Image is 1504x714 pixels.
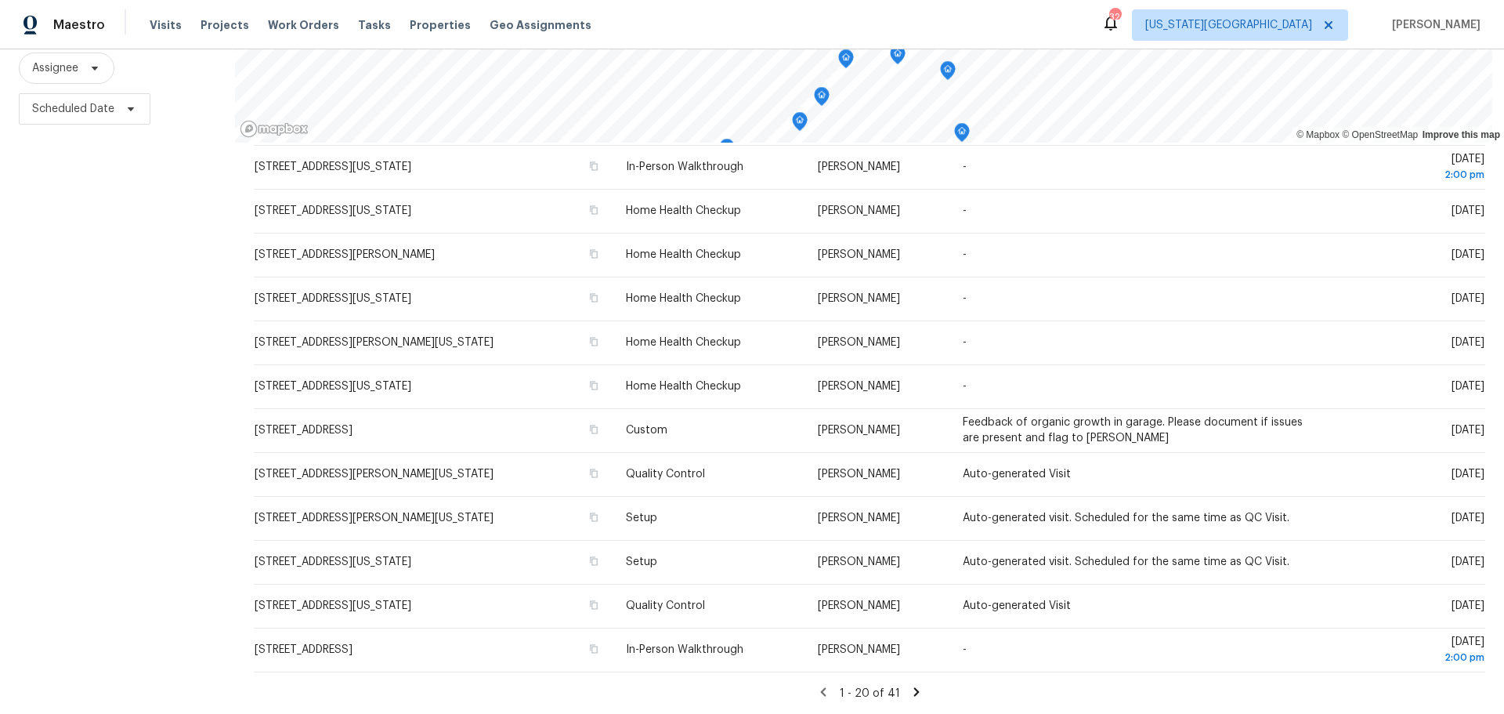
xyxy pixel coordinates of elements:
[626,205,741,216] span: Home Health Checkup
[719,139,735,163] div: Map marker
[587,159,601,173] button: Copy Address
[626,600,705,611] span: Quality Control
[626,644,743,655] span: In-Person Walkthrough
[1332,154,1484,183] span: [DATE]
[587,247,601,261] button: Copy Address
[587,291,601,305] button: Copy Address
[1452,381,1484,392] span: [DATE]
[255,249,435,260] span: [STREET_ADDRESS][PERSON_NAME]
[255,161,411,172] span: [STREET_ADDRESS][US_STATE]
[1332,636,1484,665] span: [DATE]
[587,466,601,480] button: Copy Address
[626,293,741,304] span: Home Health Checkup
[255,293,411,304] span: [STREET_ADDRESS][US_STATE]
[201,17,249,33] span: Projects
[240,120,309,138] a: Mapbox homepage
[255,600,411,611] span: [STREET_ADDRESS][US_STATE]
[1452,425,1484,436] span: [DATE]
[587,554,601,568] button: Copy Address
[963,469,1071,480] span: Auto-generated Visit
[587,203,601,217] button: Copy Address
[255,337,493,348] span: [STREET_ADDRESS][PERSON_NAME][US_STATE]
[626,381,741,392] span: Home Health Checkup
[1452,469,1484,480] span: [DATE]
[818,425,900,436] span: [PERSON_NAME]
[32,101,114,117] span: Scheduled Date
[940,61,956,85] div: Map marker
[954,123,970,147] div: Map marker
[1296,129,1339,140] a: Mapbox
[587,598,601,612] button: Copy Address
[150,17,182,33] span: Visits
[838,49,854,74] div: Map marker
[818,337,900,348] span: [PERSON_NAME]
[1452,205,1484,216] span: [DATE]
[1452,293,1484,304] span: [DATE]
[963,337,967,348] span: -
[268,17,339,33] span: Work Orders
[1332,650,1484,665] div: 2:00 pm
[587,422,601,437] button: Copy Address
[255,644,352,655] span: [STREET_ADDRESS]
[626,556,657,567] span: Setup
[818,381,900,392] span: [PERSON_NAME]
[32,60,78,76] span: Assignee
[626,425,667,436] span: Custom
[626,469,705,480] span: Quality Control
[792,112,808,136] div: Map marker
[1452,249,1484,260] span: [DATE]
[255,205,411,216] span: [STREET_ADDRESS][US_STATE]
[1145,17,1312,33] span: [US_STATE][GEOGRAPHIC_DATA]
[963,513,1289,524] span: Auto-generated visit. Scheduled for the same time as QC Visit.
[255,469,493,480] span: [STREET_ADDRESS][PERSON_NAME][US_STATE]
[490,17,591,33] span: Geo Assignments
[963,161,967,172] span: -
[1423,129,1500,140] a: Improve this map
[818,161,900,172] span: [PERSON_NAME]
[818,469,900,480] span: [PERSON_NAME]
[818,644,900,655] span: [PERSON_NAME]
[963,644,967,655] span: -
[410,17,471,33] span: Properties
[626,249,741,260] span: Home Health Checkup
[1452,556,1484,567] span: [DATE]
[255,381,411,392] span: [STREET_ADDRESS][US_STATE]
[890,45,906,70] div: Map marker
[1452,600,1484,611] span: [DATE]
[963,600,1071,611] span: Auto-generated Visit
[53,17,105,33] span: Maestro
[255,425,352,436] span: [STREET_ADDRESS]
[587,379,601,393] button: Copy Address
[840,688,900,699] span: 1 - 20 of 41
[818,513,900,524] span: [PERSON_NAME]
[626,513,657,524] span: Setup
[587,510,601,524] button: Copy Address
[818,293,900,304] span: [PERSON_NAME]
[1342,129,1418,140] a: OpenStreetMap
[818,600,900,611] span: [PERSON_NAME]
[963,417,1303,444] span: Feedback of organic growth in garage. Please document if issues are present and flag to [PERSON_N...
[626,161,743,172] span: In-Person Walkthrough
[963,249,967,260] span: -
[587,642,601,656] button: Copy Address
[1386,17,1480,33] span: [PERSON_NAME]
[1452,337,1484,348] span: [DATE]
[358,20,391,31] span: Tasks
[1332,167,1484,183] div: 2:00 pm
[587,335,601,349] button: Copy Address
[814,87,830,111] div: Map marker
[963,556,1289,567] span: Auto-generated visit. Scheduled for the same time as QC Visit.
[626,337,741,348] span: Home Health Checkup
[963,293,967,304] span: -
[255,556,411,567] span: [STREET_ADDRESS][US_STATE]
[1452,513,1484,524] span: [DATE]
[963,381,967,392] span: -
[255,513,493,524] span: [STREET_ADDRESS][PERSON_NAME][US_STATE]
[1109,9,1120,25] div: 32
[818,205,900,216] span: [PERSON_NAME]
[963,205,967,216] span: -
[818,556,900,567] span: [PERSON_NAME]
[818,249,900,260] span: [PERSON_NAME]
